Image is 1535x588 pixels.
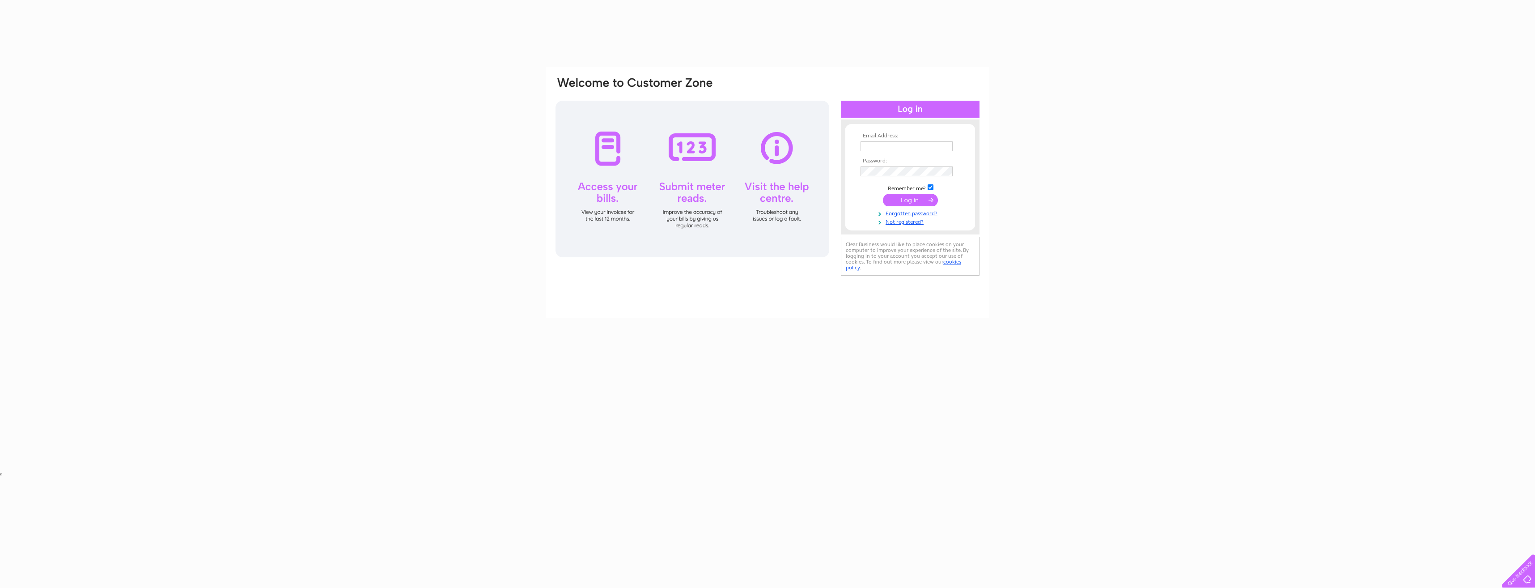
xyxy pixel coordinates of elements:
a: Forgotten password? [861,209,962,217]
a: Not registered? [861,217,962,226]
th: Email Address: [858,133,962,139]
td: Remember me? [858,183,962,192]
input: Submit [883,194,938,206]
a: cookies policy [846,259,961,271]
div: Clear Business would like to place cookies on your computer to improve your experience of the sit... [841,237,980,276]
th: Password: [858,158,962,164]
